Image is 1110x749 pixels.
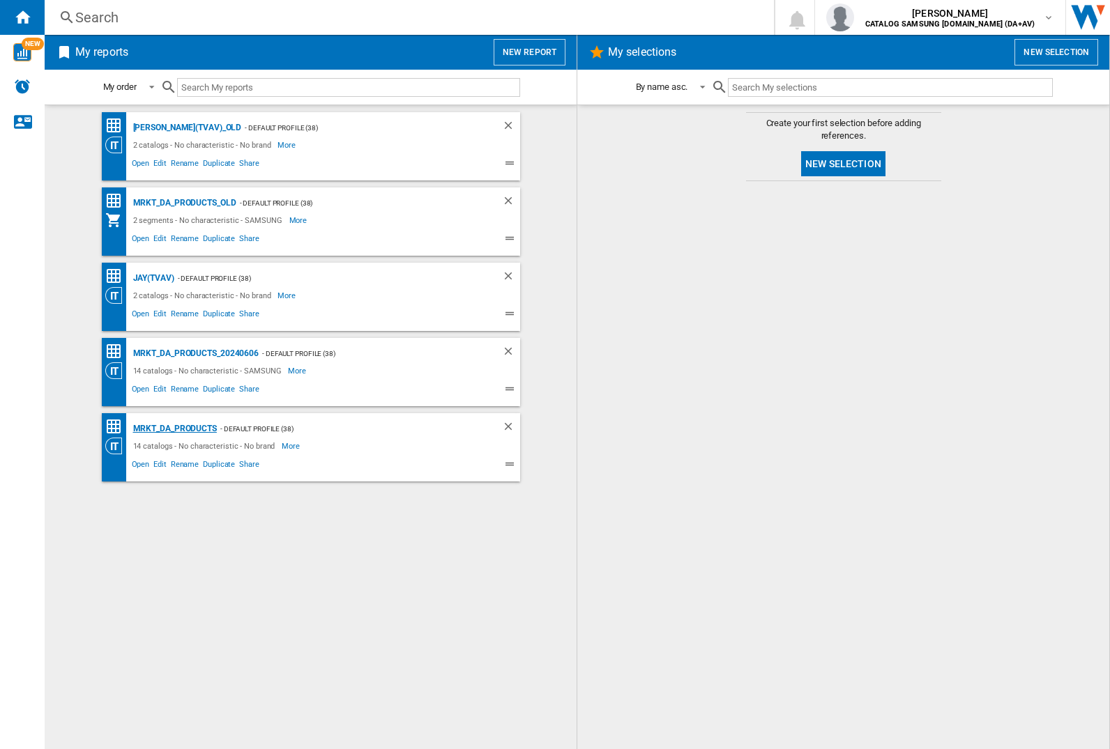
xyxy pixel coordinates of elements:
[73,39,131,65] h2: My reports
[130,383,152,399] span: Open
[151,383,169,399] span: Edit
[130,420,217,438] div: MRKT_DA_PRODUCTS
[636,82,688,92] div: By name asc.
[288,362,308,379] span: More
[151,307,169,324] span: Edit
[502,194,520,212] div: Delete
[105,137,130,153] div: Category View
[130,458,152,474] span: Open
[502,270,520,287] div: Delete
[494,39,565,65] button: New report
[801,151,885,176] button: New selection
[13,43,31,61] img: wise-card.svg
[169,383,201,399] span: Rename
[237,157,261,173] span: Share
[169,232,201,249] span: Rename
[174,270,474,287] div: - Default profile (38)
[169,458,201,474] span: Rename
[105,268,130,285] div: Price Matrix
[130,194,236,212] div: MRKT_DA_PRODUCTS_OLD
[201,157,237,173] span: Duplicate
[236,194,474,212] div: - Default profile (38)
[130,307,152,324] span: Open
[1014,39,1098,65] button: New selection
[865,20,1035,29] b: CATALOG SAMSUNG [DOMAIN_NAME] (DA+AV)
[105,362,130,379] div: Category View
[201,383,237,399] span: Duplicate
[169,307,201,324] span: Rename
[105,287,130,304] div: Category View
[22,38,44,50] span: NEW
[105,192,130,210] div: Price Matrix
[277,137,298,153] span: More
[130,119,242,137] div: [PERSON_NAME](TVAV)_old
[201,458,237,474] span: Duplicate
[217,420,474,438] div: - Default profile (38)
[237,232,261,249] span: Share
[151,157,169,173] span: Edit
[201,307,237,324] span: Duplicate
[177,78,520,97] input: Search My reports
[728,78,1052,97] input: Search My selections
[502,119,520,137] div: Delete
[259,345,473,362] div: - Default profile (38)
[241,119,473,137] div: - Default profile (38)
[105,212,130,229] div: My Assortment
[105,418,130,435] div: Price Matrix
[201,232,237,249] span: Duplicate
[105,438,130,454] div: Category View
[130,212,289,229] div: 2 segments - No characteristic - SAMSUNG
[151,458,169,474] span: Edit
[169,157,201,173] span: Rename
[282,438,302,454] span: More
[130,287,278,304] div: 2 catalogs - No characteristic - No brand
[130,157,152,173] span: Open
[151,232,169,249] span: Edit
[502,345,520,362] div: Delete
[130,137,278,153] div: 2 catalogs - No characteristic - No brand
[105,117,130,134] div: Price Matrix
[130,270,174,287] div: JAY(TVAV)
[746,117,941,142] span: Create your first selection before adding references.
[105,343,130,360] div: Price Matrix
[75,8,738,27] div: Search
[130,438,282,454] div: 14 catalogs - No characteristic - No brand
[130,362,289,379] div: 14 catalogs - No characteristic - SAMSUNG
[237,383,261,399] span: Share
[502,420,520,438] div: Delete
[130,345,259,362] div: MRKT_DA_PRODUCTS_20240606
[277,287,298,304] span: More
[289,212,310,229] span: More
[130,232,152,249] span: Open
[103,82,137,92] div: My order
[237,458,261,474] span: Share
[237,307,261,324] span: Share
[826,3,854,31] img: profile.jpg
[865,6,1035,20] span: [PERSON_NAME]
[14,78,31,95] img: alerts-logo.svg
[605,39,679,65] h2: My selections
